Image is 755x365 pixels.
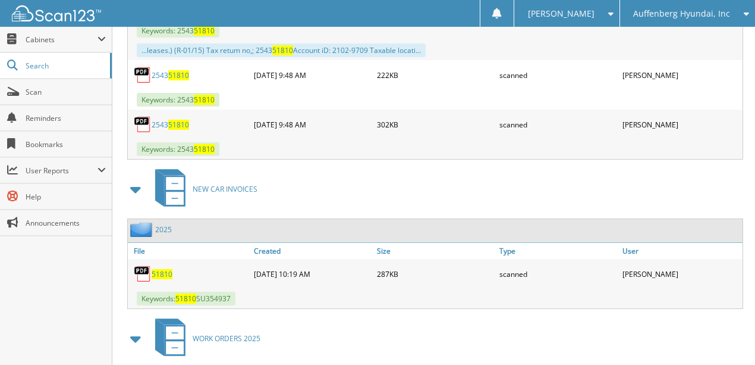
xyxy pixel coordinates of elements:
[134,66,152,84] img: PDF.png
[152,269,172,279] a: 51810
[130,222,155,237] img: folder2.png
[251,262,374,286] div: [DATE] 10:19 AM
[134,265,152,283] img: PDF.png
[374,113,497,136] div: 302KB
[193,333,260,344] span: WORK ORDERS 2025
[137,142,219,156] span: Keywords: 2543
[496,243,619,259] a: Type
[528,10,594,17] span: [PERSON_NAME]
[26,35,97,45] span: Cabinets
[26,113,106,123] span: Reminders
[619,63,743,87] div: [PERSON_NAME]
[152,70,189,80] a: 254351810
[148,315,260,362] a: WORK ORDERS 2025
[193,184,257,194] span: NEW CAR INVOICES
[194,95,215,105] span: 51810
[696,308,755,365] iframe: Chat Widget
[26,166,97,176] span: User Reports
[26,87,106,97] span: Scan
[134,116,152,133] img: PDF.png
[251,243,374,259] a: Created
[26,139,106,149] span: Bookmarks
[168,120,189,130] span: 51810
[619,113,743,136] div: [PERSON_NAME]
[496,113,619,136] div: scanned
[168,70,189,80] span: 51810
[251,63,374,87] div: [DATE] 9:48 AM
[26,218,106,228] span: Announcements
[26,192,106,202] span: Help
[137,93,219,107] span: Keywords: 2543
[272,45,293,55] span: 51810
[26,61,104,71] span: Search
[128,243,251,259] a: File
[175,294,196,304] span: 51810
[152,120,189,130] a: 254351810
[374,262,497,286] div: 287KB
[496,262,619,286] div: scanned
[194,144,215,154] span: 51810
[619,243,743,259] a: User
[374,243,497,259] a: Size
[374,63,497,87] div: 222KB
[633,10,730,17] span: Auffenberg Hyundai, Inc
[251,113,374,136] div: [DATE] 9:48 AM
[12,5,101,21] img: scan123-logo-white.svg
[496,63,619,87] div: scanned
[148,166,257,213] a: NEW CAR INVOICES
[155,224,172,235] a: 2025
[194,26,215,36] span: 51810
[137,292,235,305] span: Keywords: SU354937
[619,262,743,286] div: [PERSON_NAME]
[137,43,426,57] div: ...leases.) (R-01/15) Tax retum no,; 2543 Account iD: 2102-9709 Taxable locati...
[137,24,219,38] span: Keywords: 2543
